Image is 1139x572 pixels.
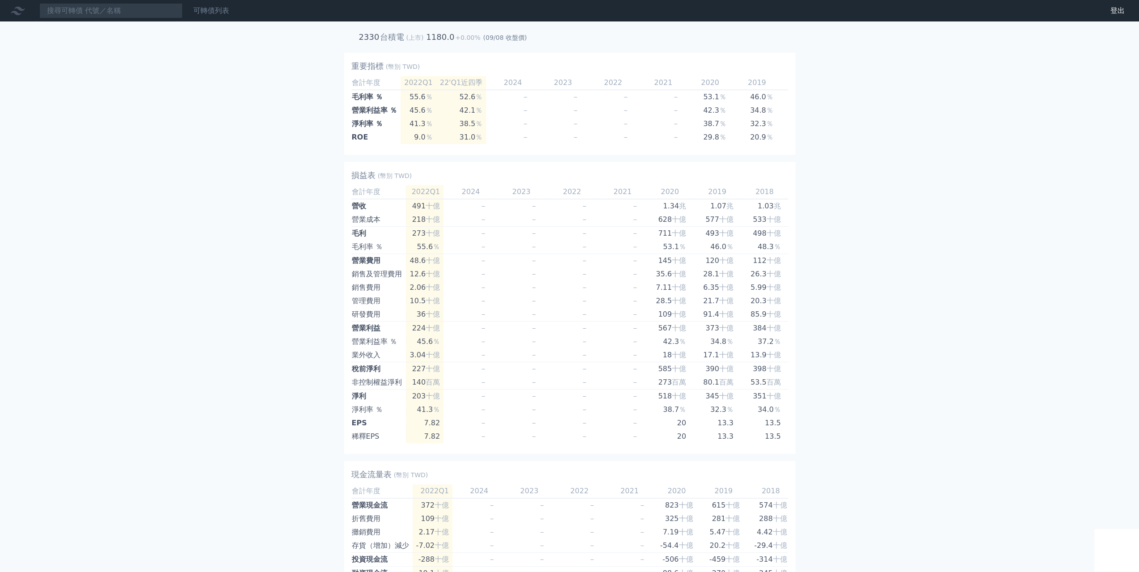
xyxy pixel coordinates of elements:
[435,541,449,550] span: 十億
[480,283,487,292] span: －
[486,76,536,90] td: 2024
[480,270,487,278] span: －
[767,378,781,386] span: 百萬
[781,90,828,104] td: 48.3
[672,215,686,224] span: 十億
[734,117,781,131] td: 32.3
[480,297,487,305] span: －
[581,229,588,237] span: －
[693,240,741,254] td: 46.0
[631,229,639,237] span: －
[406,281,444,294] td: 2.06
[426,30,455,44] td: 1180.0
[725,541,740,550] span: 十億
[480,242,487,251] span: －
[734,76,781,90] td: 2019
[772,501,787,509] span: 十億
[522,119,529,128] span: －
[719,256,734,265] span: 十億
[426,119,433,128] span: ％
[767,270,781,278] span: 十億
[781,104,828,117] td: 37.2
[436,104,486,117] td: 42.1
[726,242,734,251] span: ％
[406,240,444,254] td: 55.6
[741,294,788,308] td: 20.3
[631,324,639,332] span: －
[766,93,773,101] span: ％
[767,324,781,332] span: 十億
[351,169,375,182] h2: 損益表
[767,351,781,359] span: 十億
[480,256,487,265] span: －
[351,308,406,322] td: 研發費用
[672,93,679,101] span: －
[693,281,741,294] td: 6.35
[444,185,494,199] td: 2024
[480,337,487,346] span: －
[646,308,693,322] td: 109
[530,242,538,251] span: －
[631,310,639,318] span: －
[741,227,788,241] td: 498
[530,256,538,265] span: －
[581,242,588,251] span: －
[351,60,384,72] h2: 重要指標
[693,294,741,308] td: 21.7
[767,283,781,292] span: 十億
[386,62,420,71] span: (幣別 TWD)
[440,78,483,87] span: 22'Q1近四季
[672,229,686,237] span: 十億
[530,270,538,278] span: －
[741,254,788,268] td: 112
[426,324,440,332] span: 十億
[401,117,436,131] td: 41.3
[678,514,693,523] span: 十億
[672,297,686,305] span: 十億
[741,390,788,403] td: 351
[719,270,734,278] span: 十億
[725,528,740,536] span: 十億
[741,376,788,390] td: 53.5
[622,119,629,128] span: －
[693,390,741,403] td: 345
[687,76,734,90] td: 2020
[351,185,406,199] td: 會計年度
[351,213,406,227] td: 營業成本
[719,283,734,292] span: 十億
[622,93,629,101] span: －
[719,351,734,359] span: 十億
[693,376,741,390] td: 80.1
[741,240,788,254] td: 48.3
[767,215,781,224] span: 十億
[781,117,828,131] td: 34.0
[741,348,788,362] td: 13.9
[646,322,693,335] td: 567
[741,308,788,322] td: 85.9
[766,106,773,114] span: ％
[530,324,538,332] span: －
[581,351,588,359] span: －
[572,133,579,141] span: －
[693,308,741,322] td: 91.4
[631,297,639,305] span: －
[631,337,639,346] span: －
[522,133,529,141] span: －
[581,297,588,305] span: －
[719,297,734,305] span: 十億
[646,227,693,241] td: 711
[480,364,487,373] span: －
[426,351,440,359] span: 十億
[719,119,726,128] span: ％
[483,34,527,41] span: (09/08 收盤價)
[693,199,741,213] td: 1.07
[351,376,406,390] td: 非控制權益淨利
[646,362,693,376] td: 585
[426,215,440,224] span: 十億
[781,131,828,144] td: 21.9
[480,351,487,359] span: －
[772,541,787,550] span: 十億
[672,351,686,359] span: 十億
[435,514,449,523] span: 十億
[351,199,406,213] td: 營收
